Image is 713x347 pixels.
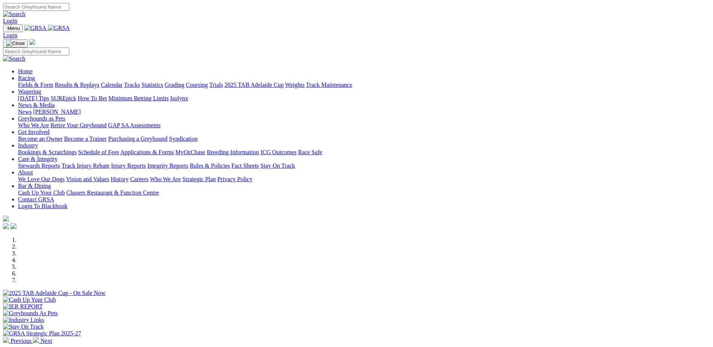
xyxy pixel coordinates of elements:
button: Toggle navigation [3,39,28,48]
a: Applications & Forms [120,149,174,155]
img: Close [6,40,25,46]
button: Toggle navigation [3,24,23,32]
a: Industry [18,142,38,149]
img: chevron-right-pager-white.svg [33,337,39,343]
a: Racing [18,75,35,81]
a: Minimum Betting Limits [108,95,169,101]
a: Results & Replays [55,82,99,88]
a: 2025 TAB Adelaide Cup [224,82,284,88]
img: Greyhounds As Pets [3,310,58,317]
a: Race Safe [298,149,322,155]
a: Get Involved [18,129,49,135]
div: Bar & Dining [18,189,710,196]
img: twitter.svg [10,223,16,229]
a: Login [3,18,17,24]
img: logo-grsa-white.png [29,39,35,45]
input: Search [3,3,69,11]
div: About [18,176,710,183]
a: Chasers Restaurant & Function Centre [66,189,159,196]
a: Syndication [169,136,197,142]
a: Schedule of Fees [78,149,119,155]
a: Retire Your Greyhound [51,122,107,128]
a: Track Injury Rebate [61,162,109,169]
a: MyOzChase [175,149,205,155]
a: Weights [285,82,305,88]
a: Strategic Plan [182,176,216,182]
a: Next [33,338,52,344]
input: Search [3,48,69,55]
a: Stewards Reports [18,162,60,169]
a: Calendar [101,82,123,88]
a: Isolynx [170,95,188,101]
a: Become a Trainer [64,136,107,142]
img: IER REPORT [3,303,43,310]
a: Who We Are [150,176,181,182]
a: Privacy Policy [217,176,253,182]
img: 2025 TAB Adelaide Cup - On Sale Now [3,290,106,296]
img: Search [3,11,25,18]
a: GAP SA Assessments [108,122,161,128]
a: Bookings & Scratchings [18,149,76,155]
div: Greyhounds as Pets [18,122,710,129]
a: Track Maintenance [306,82,352,88]
a: News & Media [18,102,55,108]
a: Fact Sheets [232,162,259,169]
img: GRSA Strategic Plan 2025-27 [3,330,81,337]
a: Bar & Dining [18,183,51,189]
a: How To Bet [78,95,107,101]
a: Statistics [142,82,163,88]
a: Previous [3,338,33,344]
div: Industry [18,149,710,156]
img: Search [3,55,25,62]
span: Next [40,338,52,344]
a: [DATE] Tips [18,95,49,101]
a: Coursing [186,82,208,88]
a: Careers [130,176,148,182]
a: History [111,176,129,182]
a: Rules & Policies [190,162,230,169]
img: Industry Links [3,317,44,323]
a: Wagering [18,88,41,95]
a: Injury Reports [111,162,146,169]
div: Wagering [18,95,710,102]
img: Cash Up Your Club [3,296,56,303]
a: Become an Owner [18,136,63,142]
a: Tracks [124,82,140,88]
a: Login [3,32,17,39]
img: GRSA [48,25,70,31]
a: Cash Up Your Club [18,189,65,196]
img: logo-grsa-white.png [3,216,9,222]
div: Care & Integrity [18,162,710,169]
a: Care & Integrity [18,156,58,162]
a: [PERSON_NAME] [33,109,81,115]
a: Integrity Reports [147,162,188,169]
a: Greyhounds as Pets [18,115,65,122]
a: Login To Blackbook [18,203,67,209]
a: Vision and Values [66,176,109,182]
a: Contact GRSA [18,196,54,203]
div: News & Media [18,109,710,115]
a: About [18,169,33,176]
img: GRSA [24,25,46,31]
a: Who We Are [18,122,49,128]
div: Racing [18,82,710,88]
a: Home [18,68,33,74]
a: Purchasing a Greyhound [108,136,167,142]
a: ICG Outcomes [260,149,296,155]
a: SUREpick [51,95,76,101]
a: Stay On Track [260,162,295,169]
a: We Love Our Dogs [18,176,64,182]
a: Grading [165,82,184,88]
img: facebook.svg [3,223,9,229]
img: Stay On Track [3,323,43,330]
a: Trials [209,82,223,88]
span: Menu [7,25,20,31]
a: Breeding Information [207,149,259,155]
span: Previous [10,338,31,344]
a: Fields & Form [18,82,53,88]
div: Get Involved [18,136,710,142]
img: chevron-left-pager-white.svg [3,337,9,343]
a: News [18,109,31,115]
